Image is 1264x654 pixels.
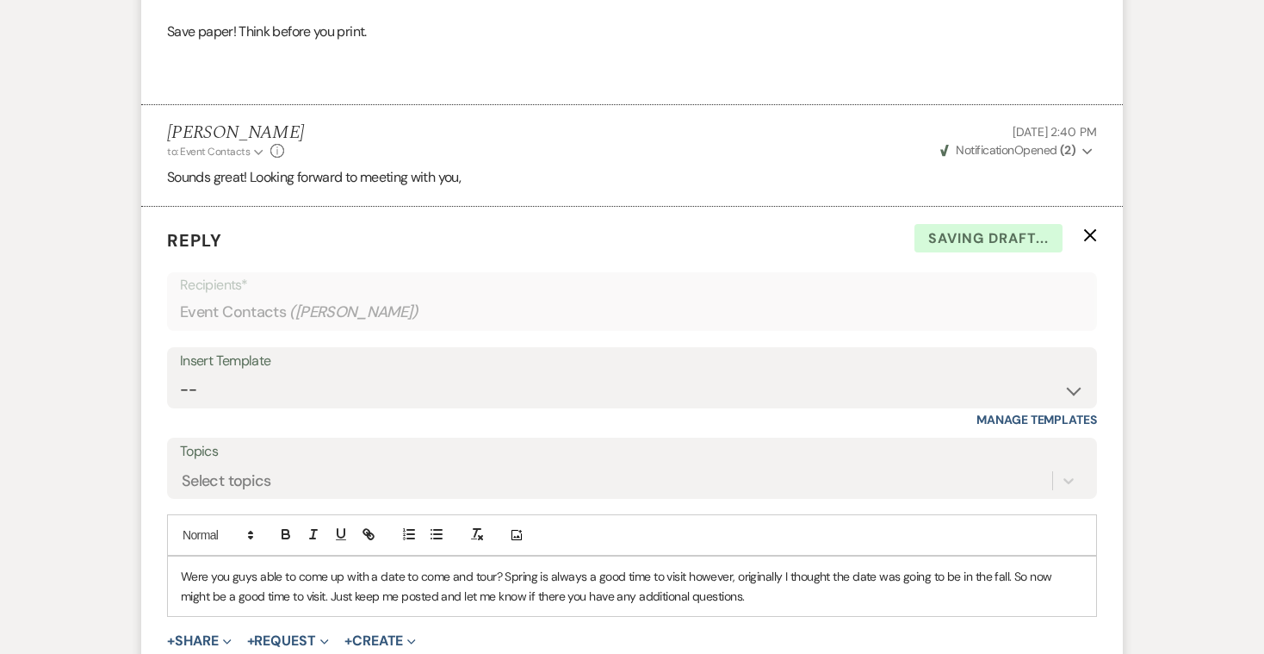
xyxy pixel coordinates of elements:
[938,141,1097,159] button: NotificationOpened (2)
[344,634,352,648] span: +
[167,229,222,252] span: Reply
[167,145,250,159] span: to: Event Contacts
[167,634,232,648] button: Share
[182,470,271,493] div: Select topics
[976,412,1097,427] a: Manage Templates
[167,122,304,144] h5: [PERSON_NAME]
[940,142,1075,158] span: Opened
[1060,142,1075,158] strong: ( 2 )
[181,567,1083,606] p: Were you guys able to come up with a date to come and tour? Spring is always a good time to visit...
[180,274,1084,296] p: Recipients*
[180,296,1084,329] div: Event Contacts
[344,634,416,648] button: Create
[247,634,255,648] span: +
[956,142,1013,158] span: Notification
[914,224,1063,253] span: Saving draft...
[1013,124,1097,140] span: [DATE] 2:40 PM
[167,634,175,648] span: +
[289,301,418,324] span: ( [PERSON_NAME] )
[180,349,1084,374] div: Insert Template
[180,439,1084,464] label: Topics
[167,166,1097,189] p: Sounds great! Looking forward to meeting with you,
[167,144,266,159] button: to: Event Contacts
[247,634,329,648] button: Request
